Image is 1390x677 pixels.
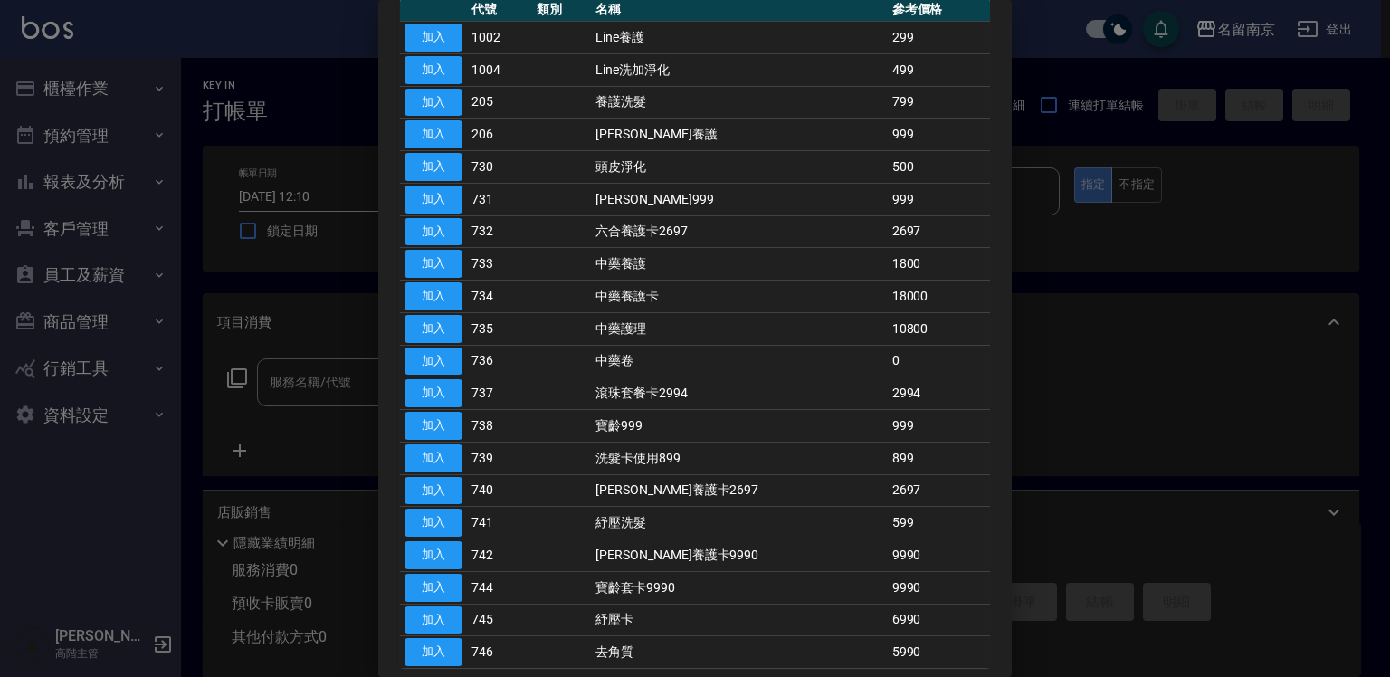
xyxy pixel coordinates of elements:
td: [PERSON_NAME]養護 [591,119,887,151]
td: 中藥護理 [591,312,887,345]
td: 736 [467,345,532,377]
td: 899 [888,442,990,474]
button: 加入 [405,24,462,52]
button: 加入 [405,282,462,310]
button: 加入 [405,574,462,602]
td: 739 [467,442,532,474]
td: 寶齡999 [591,410,887,443]
td: 18000 [888,281,990,313]
button: 加入 [405,412,462,440]
td: 741 [467,507,532,539]
td: 205 [467,86,532,119]
td: 紓壓洗髮 [591,507,887,539]
td: 頭皮淨化 [591,151,887,184]
td: 2994 [888,377,990,410]
td: 730 [467,151,532,184]
button: 加入 [405,348,462,376]
td: 去角質 [591,636,887,669]
td: 中藥養護 [591,248,887,281]
td: 紓壓卡 [591,604,887,636]
td: 599 [888,507,990,539]
td: 2697 [888,474,990,507]
td: 999 [888,183,990,215]
td: [PERSON_NAME]999 [591,183,887,215]
button: 加入 [405,444,462,472]
button: 加入 [405,250,462,278]
button: 加入 [405,315,462,343]
button: 加入 [405,379,462,407]
button: 加入 [405,153,462,181]
td: 9990 [888,539,990,572]
td: 六合養護卡2697 [591,215,887,248]
td: 2697 [888,215,990,248]
td: 500 [888,151,990,184]
button: 加入 [405,89,462,117]
td: 5990 [888,636,990,669]
td: 206 [467,119,532,151]
td: 299 [888,22,990,54]
td: 731 [467,183,532,215]
td: 746 [467,636,532,669]
button: 加入 [405,56,462,84]
td: 999 [888,119,990,151]
td: 733 [467,248,532,281]
button: 加入 [405,120,462,148]
td: 744 [467,571,532,604]
td: 寶齡套卡9990 [591,571,887,604]
td: 734 [467,281,532,313]
button: 加入 [405,606,462,634]
td: [PERSON_NAME]養護卡9990 [591,539,887,572]
td: 6990 [888,604,990,636]
td: 999 [888,410,990,443]
td: 737 [467,377,532,410]
button: 加入 [405,477,462,505]
td: 養護洗髮 [591,86,887,119]
td: 1002 [467,22,532,54]
td: 499 [888,53,990,86]
td: 滾珠套餐卡2994 [591,377,887,410]
button: 加入 [405,218,462,246]
td: 9990 [888,571,990,604]
td: 738 [467,410,532,443]
td: 735 [467,312,532,345]
td: 1800 [888,248,990,281]
td: 740 [467,474,532,507]
td: 732 [467,215,532,248]
td: 742 [467,539,532,572]
td: 中藥養護卡 [591,281,887,313]
td: 10800 [888,312,990,345]
button: 加入 [405,186,462,214]
td: 745 [467,604,532,636]
td: 洗髮卡使用899 [591,442,887,474]
td: 1004 [467,53,532,86]
td: Line養護 [591,22,887,54]
button: 加入 [405,509,462,537]
td: Line洗加淨化 [591,53,887,86]
td: 0 [888,345,990,377]
td: 中藥卷 [591,345,887,377]
td: 799 [888,86,990,119]
button: 加入 [405,541,462,569]
td: [PERSON_NAME]養護卡2697 [591,474,887,507]
button: 加入 [405,638,462,666]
